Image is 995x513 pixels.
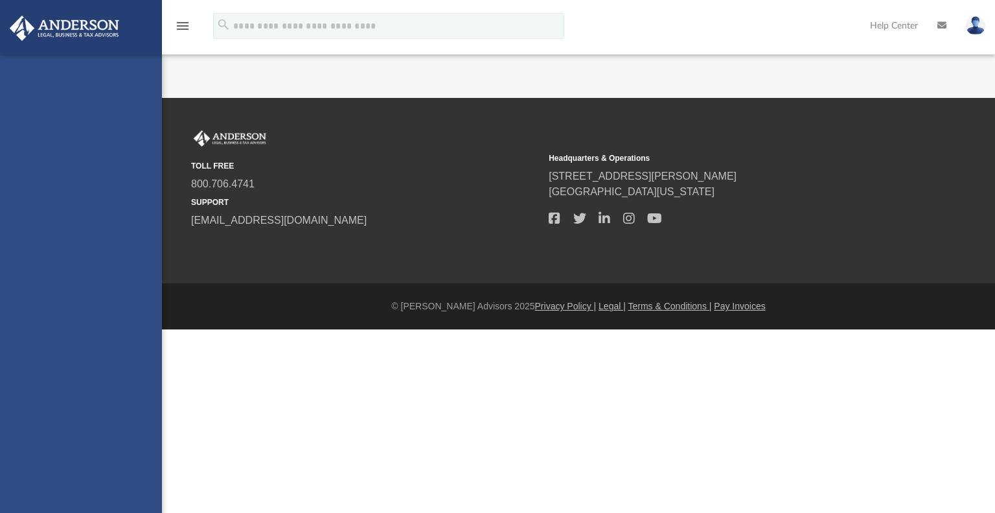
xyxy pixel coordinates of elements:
img: Anderson Advisors Platinum Portal [6,16,123,41]
img: Anderson Advisors Platinum Portal [191,130,269,147]
a: Privacy Policy | [535,301,597,311]
a: [EMAIL_ADDRESS][DOMAIN_NAME] [191,215,367,226]
a: menu [175,25,190,34]
small: TOLL FREE [191,160,540,172]
a: Terms & Conditions | [628,301,712,311]
a: [STREET_ADDRESS][PERSON_NAME] [549,171,737,182]
small: Headquarters & Operations [549,152,897,164]
i: menu [175,18,190,34]
i: search [216,18,231,32]
div: © [PERSON_NAME] Advisors 2025 [162,300,995,313]
small: SUPPORT [191,197,540,208]
img: User Pic [966,16,985,35]
a: Legal | [599,301,626,311]
a: Pay Invoices [714,301,765,311]
a: 800.706.4741 [191,178,255,189]
a: [GEOGRAPHIC_DATA][US_STATE] [549,186,715,197]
